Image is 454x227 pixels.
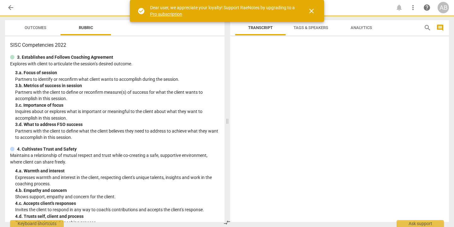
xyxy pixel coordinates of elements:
[7,4,15,11] span: arrow_back
[15,69,219,76] div: 3. a. Focus of session
[25,25,46,30] span: Outcomes
[10,220,64,227] div: Keyboard shortcuts
[15,108,219,121] p: Inquires about or explores what is important or meaningful to the client about what they want to ...
[351,25,372,30] span: Analytics
[150,12,182,17] a: Pro subscription
[15,76,219,83] p: Partners to identify or reconfirm what client wants to accomplish during the session.
[248,25,273,30] span: Transcript
[304,3,319,19] button: Close
[137,7,145,15] span: check_circle
[421,2,433,13] a: Help
[15,213,219,220] div: 4. d. Trusts self, client and process
[79,25,93,30] span: Rubric
[409,4,417,11] span: more_vert
[15,121,219,128] div: 3. d. What to address FSO success
[294,25,328,30] span: Tags & Speakers
[438,2,449,13] button: AB
[422,23,433,33] button: Search
[435,23,445,33] button: Show/Hide comments
[10,61,219,67] p: Explores with client to articulate the session’s desired outcome.
[436,24,444,32] span: comment
[424,24,431,32] span: search
[15,82,219,89] div: 3. b. Metrics of success in session
[15,102,219,109] div: 3. c. Importance of focus
[15,89,219,102] p: Partners with the client to define or reconfirm measure(s) of success for what the client wants t...
[10,152,219,165] p: Maintains a relationship of mutual respect and trust while co-creating a safe, supportive environ...
[15,219,219,226] p: Trusts in self, client and coaching process.
[15,187,219,194] div: 4. b. Empathy and concern
[423,4,431,11] span: help
[17,146,77,152] p: 4. Cultivates Trust and Safety
[15,194,219,200] p: Shows support, empathy and concern for the client.
[308,7,315,15] span: close
[15,200,219,207] div: 4. c. Accepts client's responses
[15,206,219,213] p: Invites the client to respond in any way to coach's contributions and accepts the client's response.
[397,220,444,227] div: Ask support
[150,4,296,17] div: Dear user, we appreciate your loyalty! Support RaeNotes by upgrading to a
[17,54,113,61] p: 3. Establishes and Follows Coaching Agreement
[223,219,231,226] span: compare_arrows
[15,128,219,141] p: Partners with the client to define what the client believes they need to address to achieve what ...
[10,41,219,49] h3: SISC Competencies 2022
[15,168,219,174] div: 4. a. Warmth and interest
[15,174,219,187] p: Expresses warmth and interest in the client, respecting client's unique talents, insights and wor...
